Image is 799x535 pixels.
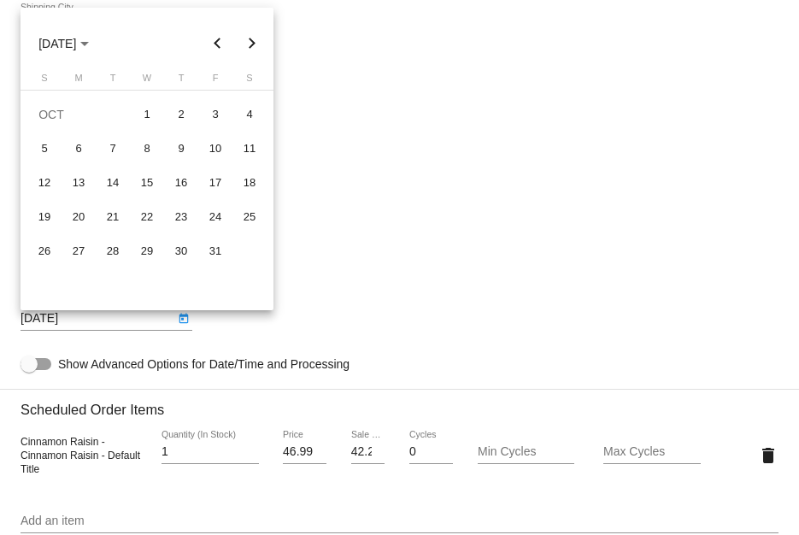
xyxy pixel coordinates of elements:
[27,97,130,132] td: OCT
[234,99,265,130] div: 4
[235,26,269,61] button: Next month
[132,236,162,267] div: 29
[130,166,164,200] td: October 15, 2025
[166,202,197,232] div: 23
[166,236,197,267] div: 30
[198,200,232,234] td: October 24, 2025
[27,73,62,90] th: Sunday
[63,236,94,267] div: 27
[198,234,232,268] td: October 31, 2025
[96,132,130,166] td: October 7, 2025
[27,234,62,268] td: October 26, 2025
[130,97,164,132] td: October 1, 2025
[96,73,130,90] th: Tuesday
[234,202,265,232] div: 25
[166,168,197,198] div: 16
[198,166,232,200] td: October 17, 2025
[198,97,232,132] td: October 3, 2025
[62,73,96,90] th: Monday
[130,73,164,90] th: Wednesday
[96,200,130,234] td: October 21, 2025
[201,26,235,61] button: Previous month
[130,200,164,234] td: October 22, 2025
[164,97,198,132] td: October 2, 2025
[97,168,128,198] div: 14
[232,166,267,200] td: October 18, 2025
[62,132,96,166] td: October 6, 2025
[130,132,164,166] td: October 8, 2025
[200,133,231,164] div: 10
[27,166,62,200] td: October 12, 2025
[164,166,198,200] td: October 16, 2025
[96,166,130,200] td: October 14, 2025
[232,97,267,132] td: October 4, 2025
[96,234,130,268] td: October 28, 2025
[232,132,267,166] td: October 11, 2025
[198,132,232,166] td: October 10, 2025
[132,99,162,130] div: 1
[62,200,96,234] td: October 20, 2025
[164,200,198,234] td: October 23, 2025
[38,37,89,50] span: [DATE]
[166,133,197,164] div: 9
[62,166,96,200] td: October 13, 2025
[200,236,231,267] div: 31
[97,236,128,267] div: 28
[200,168,231,198] div: 17
[198,73,232,90] th: Friday
[27,200,62,234] td: October 19, 2025
[63,202,94,232] div: 20
[27,132,62,166] td: October 5, 2025
[97,133,128,164] div: 7
[25,26,103,61] button: Choose month and year
[164,132,198,166] td: October 9, 2025
[166,99,197,130] div: 2
[164,234,198,268] td: October 30, 2025
[132,168,162,198] div: 15
[132,202,162,232] div: 22
[63,133,94,164] div: 6
[234,168,265,198] div: 18
[232,73,267,90] th: Saturday
[63,168,94,198] div: 13
[29,202,60,232] div: 19
[97,202,128,232] div: 21
[200,99,231,130] div: 3
[132,133,162,164] div: 8
[62,234,96,268] td: October 27, 2025
[164,73,198,90] th: Thursday
[29,236,60,267] div: 26
[232,200,267,234] td: October 25, 2025
[29,168,60,198] div: 12
[234,133,265,164] div: 11
[200,202,231,232] div: 24
[29,133,60,164] div: 5
[130,234,164,268] td: October 29, 2025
